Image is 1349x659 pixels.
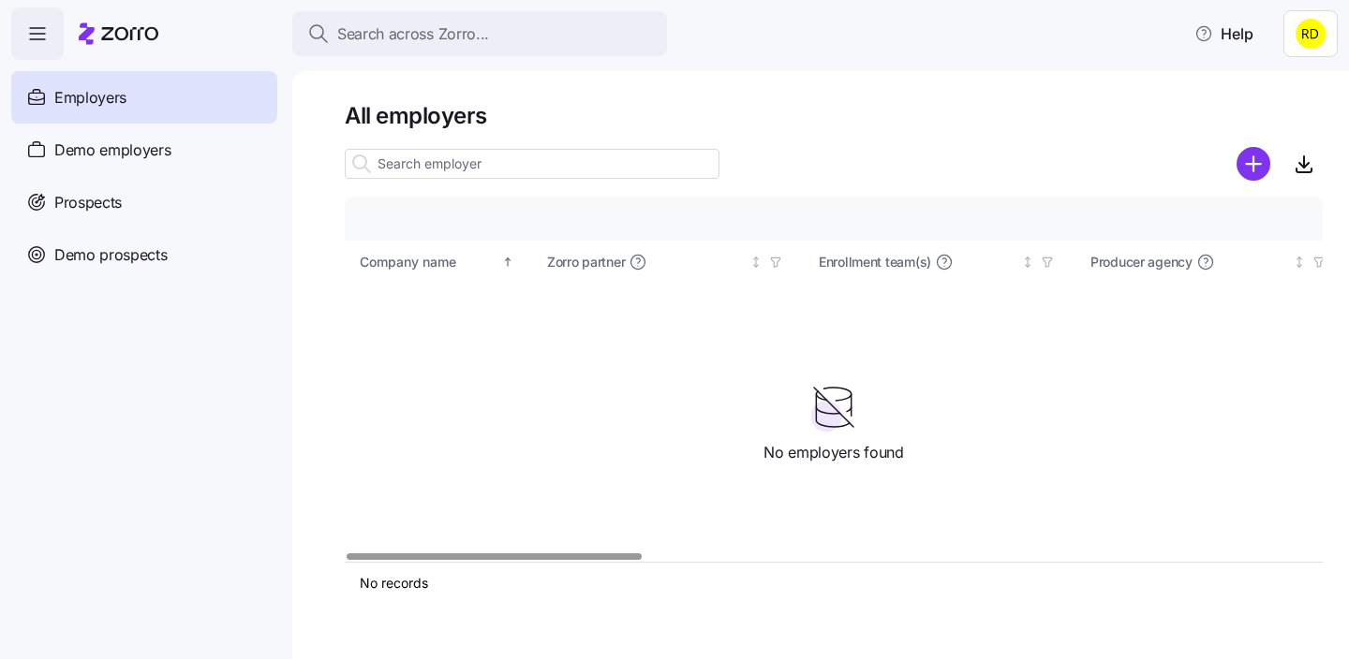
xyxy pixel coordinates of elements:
[360,574,1149,593] div: No records
[763,441,903,464] span: No employers found
[1021,256,1034,269] div: Not sorted
[11,71,277,124] a: Employers
[11,124,277,176] a: Demo employers
[54,191,122,214] span: Prospects
[532,241,804,284] th: Zorro partnerNot sorted
[345,241,532,284] th: Company nameSorted ascending
[1194,22,1253,45] span: Help
[547,253,625,271] span: Zorro partner
[345,149,719,179] input: Search employer
[11,228,277,281] a: Demo prospects
[1075,241,1347,284] th: Producer agencyNot sorted
[1296,19,1326,49] img: 400900e14810b1d0aec03a03c9453833
[1293,256,1306,269] div: Not sorted
[1090,253,1193,271] span: Producer agency
[54,139,171,162] span: Demo employers
[749,256,763,269] div: Not sorted
[337,22,489,46] span: Search across Zorro...
[54,86,126,110] span: Employers
[819,253,931,271] span: Enrollment team(s)
[360,252,498,272] div: Company name
[804,241,1075,284] th: Enrollment team(s)Not sorted
[501,256,514,269] div: Sorted ascending
[11,176,277,228] a: Prospects
[1179,15,1268,52] button: Help
[345,101,1323,130] h1: All employers
[1237,147,1270,181] svg: add icon
[54,243,168,267] span: Demo prospects
[292,11,667,56] button: Search across Zorro...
